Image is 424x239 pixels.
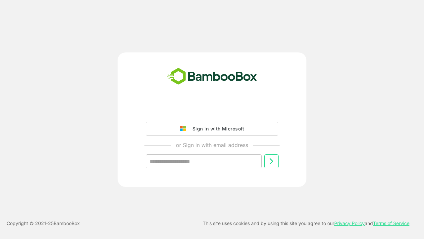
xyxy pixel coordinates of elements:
button: Sign in with Microsoft [146,122,278,136]
a: Privacy Policy [334,220,365,226]
p: Copyright © 2021- 25 BambooBox [7,219,80,227]
img: google [180,126,189,132]
p: This site uses cookies and by using this site you agree to our and [203,219,409,227]
a: Terms of Service [373,220,409,226]
img: bamboobox [164,66,261,88]
div: Sign in with Microsoft [189,124,244,133]
p: or Sign in with email address [176,141,248,149]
